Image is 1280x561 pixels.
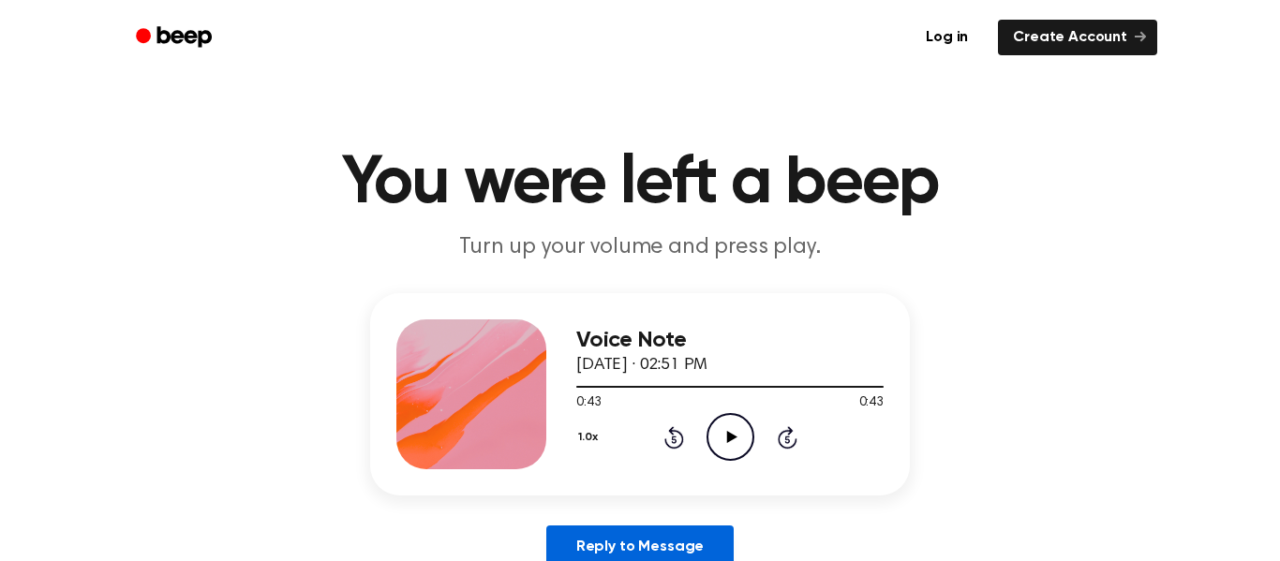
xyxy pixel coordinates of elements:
[998,20,1157,55] a: Create Account
[160,150,1120,217] h1: You were left a beep
[576,357,707,374] span: [DATE] · 02:51 PM
[907,16,987,59] a: Log in
[859,393,884,413] span: 0:43
[576,393,601,413] span: 0:43
[576,421,604,453] button: 1.0x
[576,328,884,353] h3: Voice Note
[123,20,229,56] a: Beep
[280,232,1000,263] p: Turn up your volume and press play.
